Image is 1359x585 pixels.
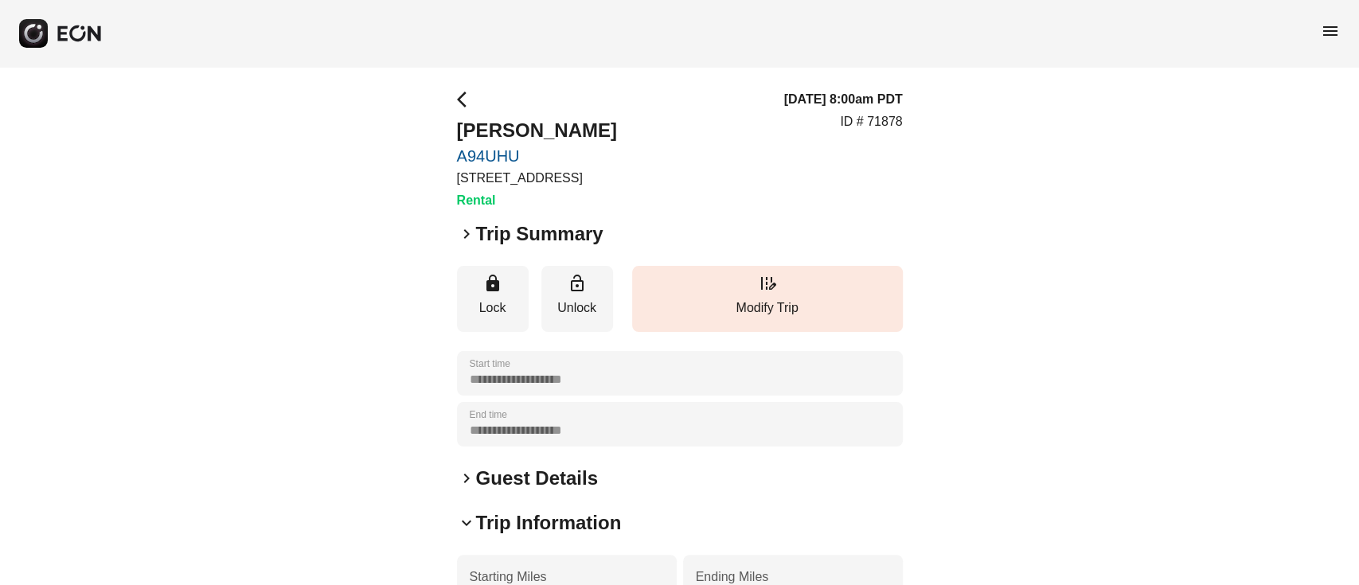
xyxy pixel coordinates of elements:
[457,169,617,188] p: [STREET_ADDRESS]
[568,274,587,293] span: lock_open
[457,266,529,332] button: Lock
[457,90,476,109] span: arrow_back_ios
[549,298,605,318] p: Unlock
[476,466,598,491] h2: Guest Details
[1321,21,1340,41] span: menu
[840,112,902,131] p: ID # 71878
[640,298,895,318] p: Modify Trip
[457,224,476,244] span: keyboard_arrow_right
[457,513,476,532] span: keyboard_arrow_down
[457,191,617,210] h3: Rental
[783,90,902,109] h3: [DATE] 8:00am PDT
[476,510,622,536] h2: Trip Information
[457,146,617,166] a: A94UHU
[476,221,603,247] h2: Trip Summary
[632,266,903,332] button: Modify Trip
[457,469,476,488] span: keyboard_arrow_right
[541,266,613,332] button: Unlock
[457,118,617,143] h2: [PERSON_NAME]
[483,274,502,293] span: lock
[758,274,777,293] span: edit_road
[465,298,521,318] p: Lock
